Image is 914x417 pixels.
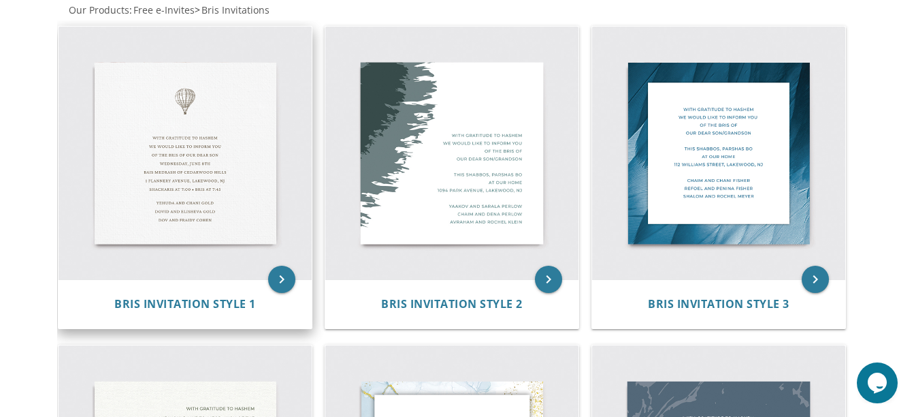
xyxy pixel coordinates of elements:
[857,362,900,403] iframe: chat widget
[57,3,457,17] div: :
[381,298,523,311] a: Bris Invitation Style 2
[132,3,195,16] a: Free e-Invites
[802,266,829,293] a: keyboard_arrow_right
[200,3,270,16] a: Bris Invitations
[325,27,578,280] img: Bris Invitation Style 2
[114,296,256,311] span: Bris Invitation Style 1
[201,3,270,16] span: Bris Invitations
[268,266,295,293] a: keyboard_arrow_right
[648,296,789,311] span: Bris Invitation Style 3
[59,27,312,280] img: Bris Invitation Style 1
[381,296,523,311] span: Bris Invitation Style 2
[648,298,789,311] a: Bris Invitation Style 3
[195,3,270,16] span: >
[67,3,129,16] a: Our Products
[133,3,195,16] span: Free e-Invites
[535,266,562,293] a: keyboard_arrow_right
[114,298,256,311] a: Bris Invitation Style 1
[592,27,845,280] img: Bris Invitation Style 3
